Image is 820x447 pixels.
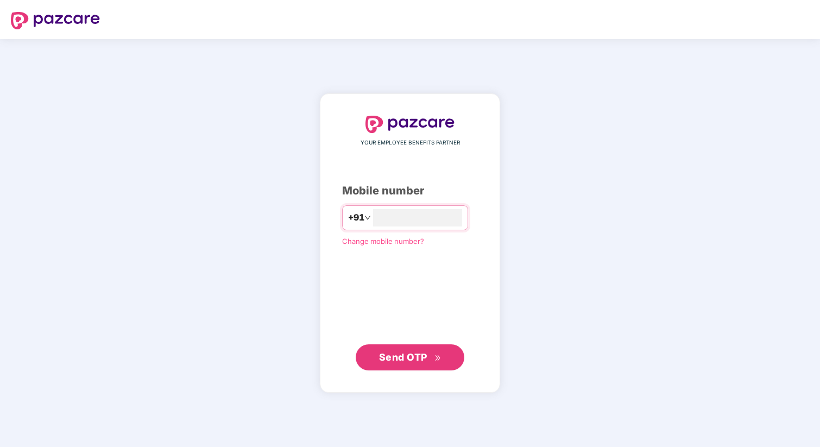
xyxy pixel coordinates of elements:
[342,182,478,199] div: Mobile number
[434,355,441,362] span: double-right
[364,215,371,221] span: down
[361,138,460,147] span: YOUR EMPLOYEE BENEFITS PARTNER
[348,211,364,224] span: +91
[356,344,464,370] button: Send OTPdouble-right
[365,116,455,133] img: logo
[379,351,427,363] span: Send OTP
[342,237,424,245] a: Change mobile number?
[11,12,100,29] img: logo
